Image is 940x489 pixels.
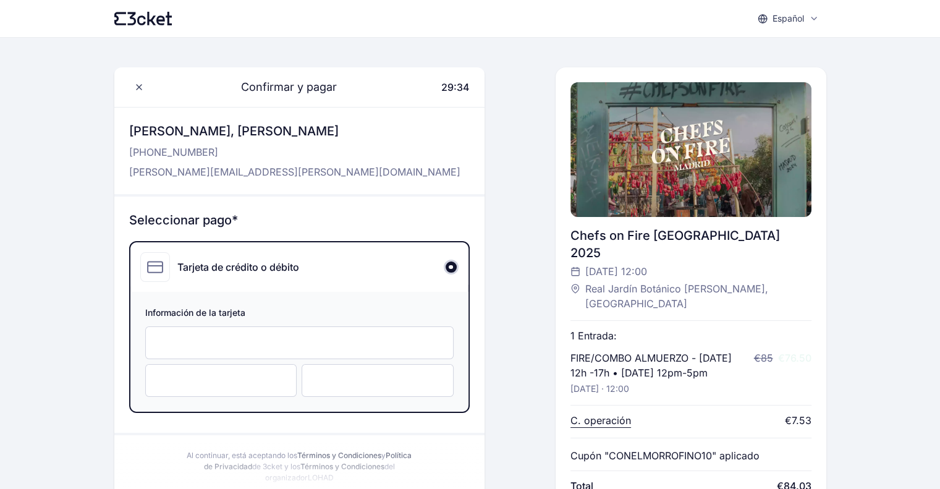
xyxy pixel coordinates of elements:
span: €76.50 [778,352,811,364]
p: FIRE/COMBO ALMUERZO - [DATE] 12h -17h • [DATE] 12pm-5pm [570,351,742,380]
span: LOHAD [308,473,334,482]
p: [PHONE_NUMBER] [129,145,460,159]
span: Información de la tarjeta [145,307,454,321]
div: Al continuar, está aceptando los y de 3cket y los del organizador [184,450,415,483]
p: Cupón "CONELMORROFINO10" aplicado [570,448,760,463]
div: €7.53 [785,413,811,428]
h3: [PERSON_NAME], [PERSON_NAME] [129,122,460,140]
p: Español [773,12,804,25]
p: [DATE] · 12:00 [570,383,629,395]
p: C. operación [570,413,631,428]
span: Real Jardín Botánico [PERSON_NAME], [GEOGRAPHIC_DATA] [585,281,799,311]
span: Confirmar y pagar [226,79,337,96]
h3: Seleccionar pago* [129,211,470,229]
span: [DATE] 12:00 [585,264,647,279]
a: Términos y Condiciones [297,451,381,460]
div: Chefs on Fire [GEOGRAPHIC_DATA] 2025 [570,227,811,262]
a: Términos y Condiciones [300,462,384,471]
span: €85 [754,352,773,364]
iframe: Secure card number input frame [158,337,441,349]
div: Tarjeta de crédito o débito [177,260,299,274]
iframe: Secure CVC input frame [315,375,441,386]
span: 29:34 [441,81,470,93]
p: [PERSON_NAME][EMAIL_ADDRESS][PERSON_NAME][DOMAIN_NAME] [129,164,460,179]
p: 1 Entrada: [570,328,617,343]
iframe: Secure expiration date input frame [158,375,284,386]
